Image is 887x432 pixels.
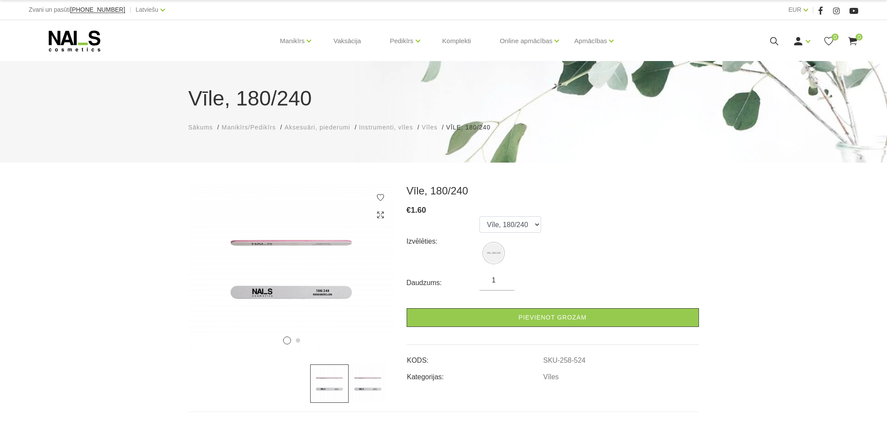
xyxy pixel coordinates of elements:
span: [PHONE_NUMBER] [70,6,125,13]
a: 0 [823,36,834,47]
a: Manikīrs/Pedikīrs [222,123,276,132]
a: Pievienot grozam [407,308,699,327]
a: Aksesuāri, piederumi [284,123,350,132]
a: Apmācības [574,24,607,58]
button: 2 of 2 [296,338,300,343]
td: Kategorijas: [407,366,543,382]
a: Vaksācija [326,20,368,62]
button: 1 of 2 [283,337,291,344]
span: Vīles [422,124,438,131]
span: Sākums [188,124,213,131]
img: ... [349,364,387,403]
div: Daudzums: [407,276,480,290]
span: Aksesuāri, piederumi [284,124,350,131]
h1: Vīle, 180/240 [188,83,699,114]
img: ... [188,184,394,351]
a: SKU-258-524 [543,357,586,364]
span: € [407,206,411,214]
a: 0 [847,36,858,47]
a: Pedikīrs [390,24,413,58]
a: Online apmācības [500,24,552,58]
img: ... [310,364,349,403]
img: Vīle, 180/240 [484,243,503,263]
td: KODS: [407,349,543,366]
span: Instrumenti, vīles [359,124,413,131]
a: EUR [788,4,801,15]
span: | [812,4,814,15]
span: 0 [832,34,839,41]
a: Komplekti [435,20,478,62]
li: Vīle, 180/240 [446,123,500,132]
a: Manikīrs [280,24,305,58]
span: Manikīrs/Pedikīrs [222,124,276,131]
a: Vīles [543,373,559,381]
span: | [130,4,131,15]
a: Sākums [188,123,213,132]
span: 1.60 [411,206,426,214]
div: Izvēlēties: [407,235,480,248]
a: Latviešu [136,4,158,15]
a: Instrumenti, vīles [359,123,413,132]
a: Vīles [422,123,438,132]
div: Zvani un pasūti [29,4,125,15]
span: 0 [856,34,863,41]
h3: Vīle, 180/240 [407,184,699,197]
a: [PHONE_NUMBER] [70,7,125,13]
